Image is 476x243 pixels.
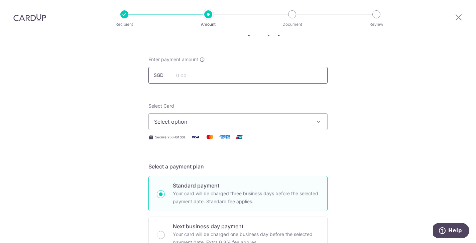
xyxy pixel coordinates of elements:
p: Next business day payment [173,222,319,230]
h5: Select a payment plan [148,162,328,170]
span: translation missing: en.payables.payment_networks.credit_card.summary.labels.select_card [148,103,174,109]
span: Select option [154,118,310,126]
iframe: Opens a widget where you can find more information [433,223,469,240]
p: Review [352,21,401,28]
p: Standard payment [173,181,319,190]
img: Visa [189,133,202,141]
p: Recipient [100,21,149,28]
p: Document [267,21,317,28]
span: SGD [154,72,171,79]
input: 0.00 [148,67,328,84]
p: Your card will be charged three business days before the selected payment date. Standard fee appl... [173,190,319,206]
p: Amount [184,21,233,28]
img: CardUp [13,13,46,21]
img: Union Pay [233,133,246,141]
span: Enter payment amount [148,56,198,63]
span: Secure 256-bit SSL [155,134,186,140]
img: Mastercard [203,133,217,141]
img: American Express [218,133,231,141]
button: Select option [148,113,328,130]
